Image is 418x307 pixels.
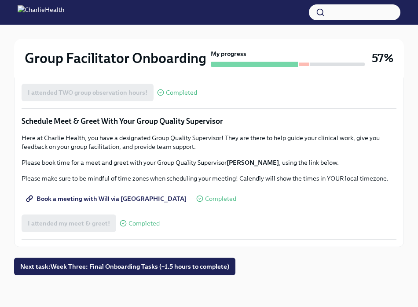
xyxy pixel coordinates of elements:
[20,262,229,271] span: Next task : Week Three: Final Onboarding Tasks (~1.5 hours to complete)
[166,89,197,96] span: Completed
[211,49,246,58] strong: My progress
[372,50,393,66] h3: 57%
[128,220,160,227] span: Completed
[25,49,206,67] h2: Group Facilitator Onboarding
[22,116,396,126] p: Schedule Meet & Greet With Your Group Quality Supervisor
[22,174,396,183] p: Please make sure to be mindful of time zones when scheduling your meeting! Calendly will show the...
[22,190,193,207] a: Book a meeting with Will via [GEOGRAPHIC_DATA]
[205,196,236,202] span: Completed
[22,158,396,167] p: Please book time for a meet and greet with your Group Quality Supervisor , using the link below.
[227,159,279,166] strong: [PERSON_NAME]
[18,5,64,19] img: CharlieHealth
[14,258,235,275] button: Next task:Week Three: Final Onboarding Tasks (~1.5 hours to complete)
[22,133,396,151] p: Here at Charlie Health, you have a designated Group Quality Supervisor! They are there to help gu...
[28,194,187,203] span: Book a meeting with Will via [GEOGRAPHIC_DATA]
